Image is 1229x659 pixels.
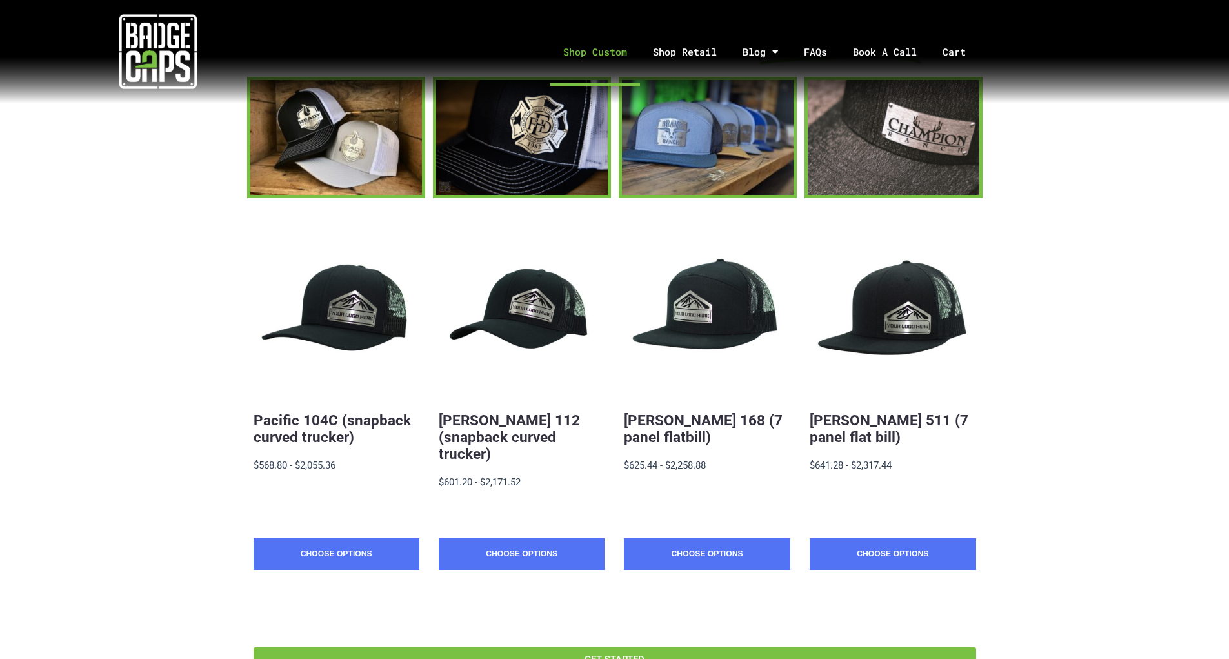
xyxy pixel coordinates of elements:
[439,538,605,571] a: Choose Options
[1164,597,1229,659] iframe: Chat Widget
[624,538,790,571] a: Choose Options
[840,18,930,86] a: Book A Call
[254,412,411,445] a: Pacific 104C (snapback curved trucker)
[930,18,995,86] a: Cart
[624,412,783,445] a: [PERSON_NAME] 168 (7 panel flatbill)
[254,230,419,396] button: BadgeCaps - Pacific 104C
[810,538,975,571] a: Choose Options
[810,230,975,396] button: BadgeCaps - Richardson 511
[791,18,840,86] a: FAQs
[730,18,791,86] a: Blog
[254,460,335,471] span: $568.80 - $2,055.36
[254,538,419,571] a: Choose Options
[810,460,892,471] span: $641.28 - $2,317.44
[439,412,580,462] a: [PERSON_NAME] 112 (snapback curved trucker)
[439,230,605,396] button: BadgeCaps - Richardson 112
[550,18,640,86] a: Shop Custom
[624,460,706,471] span: $625.44 - $2,258.88
[119,13,197,90] img: badgecaps white logo with green acccent
[315,18,1229,86] nav: Menu
[810,412,968,445] a: [PERSON_NAME] 511 (7 panel flat bill)
[439,476,521,488] span: $601.20 - $2,171.52
[624,230,790,396] button: BadgeCaps - Richardson 168
[640,18,730,86] a: Shop Retail
[433,77,611,198] a: FFD BadgeCaps Fire Department Custom unique apparel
